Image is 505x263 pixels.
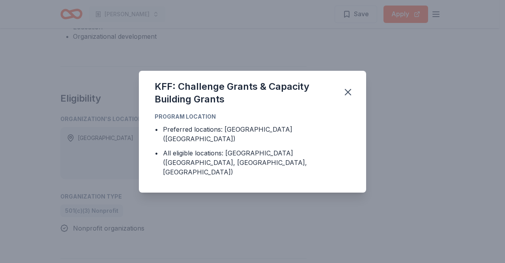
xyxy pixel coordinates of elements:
div: Program Location [155,112,350,121]
div: All eligible locations: [GEOGRAPHIC_DATA] ([GEOGRAPHIC_DATA], [GEOGRAPHIC_DATA], [GEOGRAPHIC_DATA]) [163,148,350,177]
div: • [155,148,158,158]
div: • [155,125,158,134]
div: KFF: Challenge Grants & Capacity Building Grants [155,80,333,106]
div: Preferred locations: [GEOGRAPHIC_DATA] ([GEOGRAPHIC_DATA]) [163,125,350,144]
